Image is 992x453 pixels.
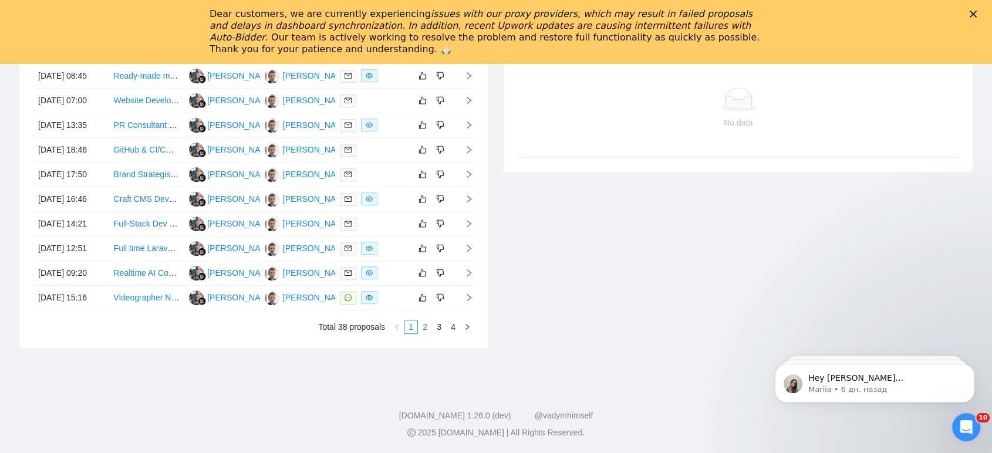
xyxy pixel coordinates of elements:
td: Website Development for Hotel Company [109,89,185,113]
span: like [419,96,427,105]
td: GitHub & CI/CD Setup Consultant for Laravel + Vue + Supabase Project [109,138,185,163]
img: FA [265,143,279,157]
div: [PERSON_NAME] [207,192,275,205]
img: MC [189,266,204,280]
a: MC[PERSON_NAME] [189,243,275,252]
a: MC[PERSON_NAME] [189,268,275,277]
span: right [455,244,473,252]
img: MC [189,143,204,157]
span: dislike [436,120,444,130]
a: FA[PERSON_NAME] [265,95,350,104]
a: FA[PERSON_NAME] [265,144,350,154]
a: Realtime AI Contact-Centre Orchestration- Twilio, Deepgram, OpenAI Realtime, Zendesk, Rag, Safety [114,268,485,278]
a: FA[PERSON_NAME] [265,70,350,80]
img: MC [189,192,204,207]
img: gigradar-bm.png [198,149,206,157]
a: MC[PERSON_NAME] [189,70,275,80]
button: like [416,143,430,157]
span: message [345,294,352,301]
div: [PERSON_NAME] [283,168,350,181]
img: MC [189,93,204,108]
img: FA [265,241,279,256]
a: FA[PERSON_NAME] [265,243,350,252]
img: FA [265,69,279,83]
a: Craft CMS Developer [114,194,192,204]
img: FA [265,192,279,207]
a: FA[PERSON_NAME] [265,120,350,129]
li: Previous Page [390,320,404,334]
td: Brand Strategist for NEW Laundry Detergent Brand [109,163,185,187]
img: FA [265,217,279,231]
a: Full time Laravel, WordPress + React Developer Needed - [GEOGRAPHIC_DATA] (Remote) [114,244,450,253]
img: MC [189,167,204,182]
button: like [416,217,430,231]
iframe: Intercom live chat [952,413,980,441]
td: [DATE] 07:00 [33,89,109,113]
span: right [455,219,473,228]
button: like [416,192,430,206]
button: dislike [433,192,447,206]
span: dislike [436,194,444,204]
img: gigradar-bm.png [198,174,206,182]
li: Total 38 proposals [318,320,385,334]
td: [DATE] 12:51 [33,236,109,261]
td: Videographer Needed in Dallas Sept 9th [109,286,185,310]
div: Закрыть [970,11,981,18]
span: 10 [976,413,990,422]
div: No data [527,116,949,129]
button: like [416,118,430,132]
button: right [460,320,474,334]
button: dislike [433,118,447,132]
span: like [419,71,427,80]
span: eye [366,121,373,129]
button: dislike [433,93,447,107]
div: [PERSON_NAME] [207,94,275,107]
li: 2 [418,320,432,334]
div: [PERSON_NAME] [283,94,350,107]
span: right [455,96,473,104]
img: gigradar-bm.png [198,100,206,108]
span: right [455,121,473,129]
a: [DOMAIN_NAME] 1.26.0 (dev) [399,411,511,420]
span: like [419,170,427,179]
img: FA [265,266,279,280]
span: mail [345,269,352,276]
span: mail [345,220,352,227]
td: Realtime AI Contact-Centre Orchestration- Twilio, Deepgram, OpenAI Realtime, Zendesk, Rag, Safety [109,261,185,286]
span: eye [366,195,373,202]
div: [PERSON_NAME] [283,119,350,131]
a: MC[PERSON_NAME] [189,169,275,178]
span: right [464,323,471,330]
a: MC[PERSON_NAME] [189,218,275,228]
div: [PERSON_NAME] [283,192,350,205]
span: eye [366,72,373,79]
img: MC [189,69,204,83]
span: eye [366,269,373,276]
span: dislike [436,145,444,154]
span: dislike [436,219,444,228]
a: Ready-made multi-channel e-commerce solution [114,71,291,80]
button: like [416,69,430,83]
td: PR Consultant Needed for Brand Positioning & Messaging Guidance [109,113,185,138]
img: gigradar-bm.png [198,297,206,305]
span: dislike [436,244,444,253]
span: left [393,323,400,330]
a: MC[PERSON_NAME] [189,292,275,302]
img: MC [189,217,204,231]
a: 2 [419,320,431,333]
a: @vadymhimself [534,411,593,420]
a: FA[PERSON_NAME] [265,169,350,178]
td: [DATE] 08:45 [33,64,109,89]
span: eye [366,294,373,301]
span: dislike [436,170,444,179]
span: mail [345,121,352,129]
a: Full-Stack Dev (Laravel+React) for Salon SaaS with Multi-Location & WhatsApp API [114,219,419,228]
button: dislike [433,143,447,157]
div: [PERSON_NAME] [207,143,275,156]
span: mail [345,72,352,79]
a: MC[PERSON_NAME] [189,120,275,129]
span: like [419,145,427,154]
button: dislike [433,241,447,255]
